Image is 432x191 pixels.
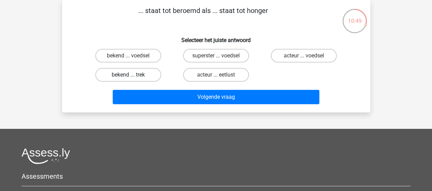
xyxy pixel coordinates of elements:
[22,172,410,180] h5: Assessments
[113,90,319,104] button: Volgende vraag
[73,5,334,26] p: ... staat tot beroemd als ... staat tot honger
[271,49,337,63] label: acteur ... voedsel
[95,49,161,63] label: bekend ... voedsel
[342,8,367,25] div: 10:49
[95,68,161,82] label: bekend ... trek
[73,31,359,43] h6: Selecteer het juiste antwoord
[183,49,249,63] label: superster ... voedsel
[22,148,70,164] img: Assessly logo
[183,68,249,82] label: acteur ... eetlust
